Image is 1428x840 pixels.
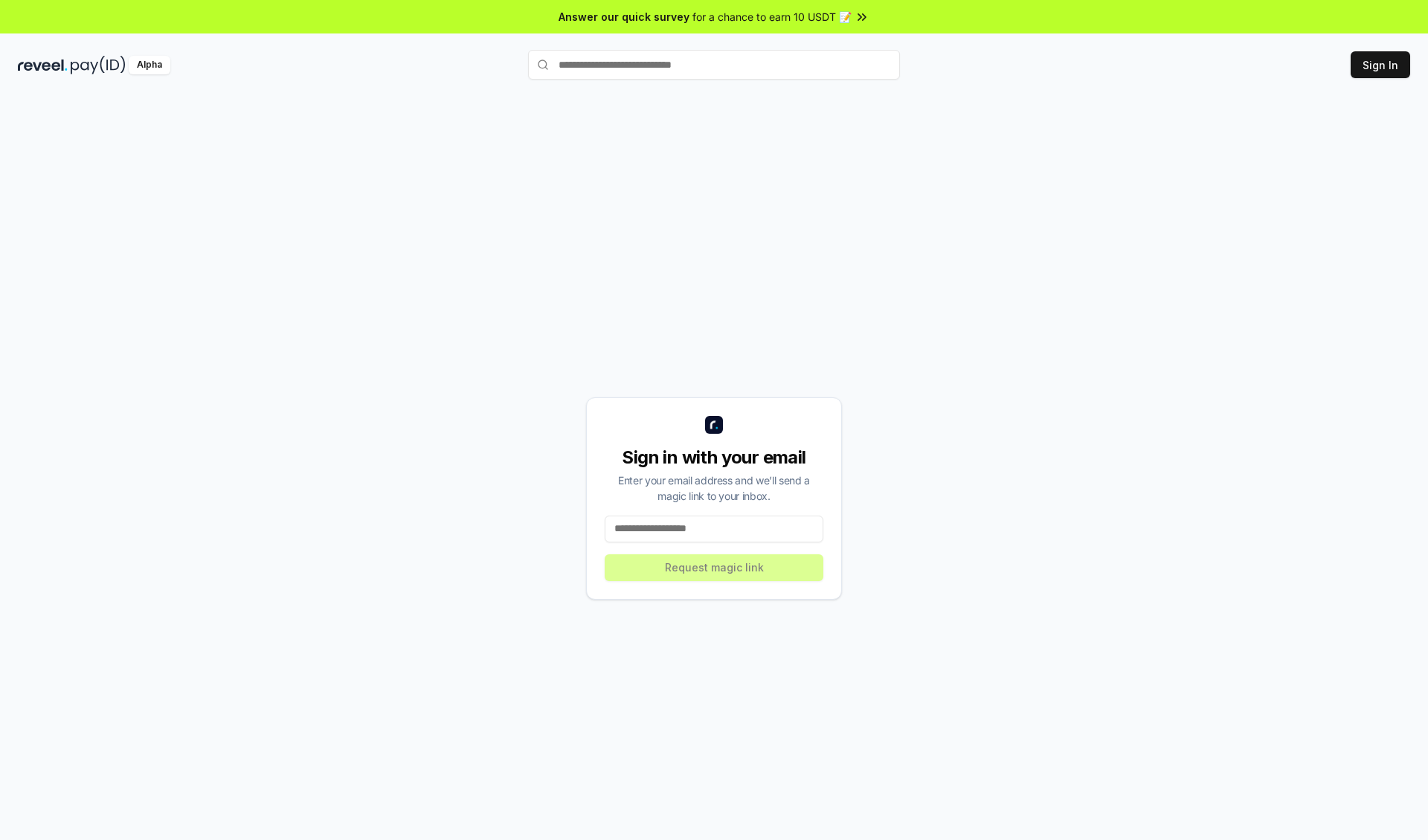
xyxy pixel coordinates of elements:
img: logo_small [705,416,723,434]
button: Sign In [1351,51,1410,78]
img: pay_id [71,56,126,74]
img: reveel_dark [18,56,68,74]
div: Enter your email address and we’ll send a magic link to your inbox. [605,472,823,504]
span: for a chance to earn 10 USDT 📝 [692,9,852,25]
div: Alpha [129,56,170,74]
span: Answer our quick survey [559,9,689,25]
div: Sign in with your email [605,446,823,469]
